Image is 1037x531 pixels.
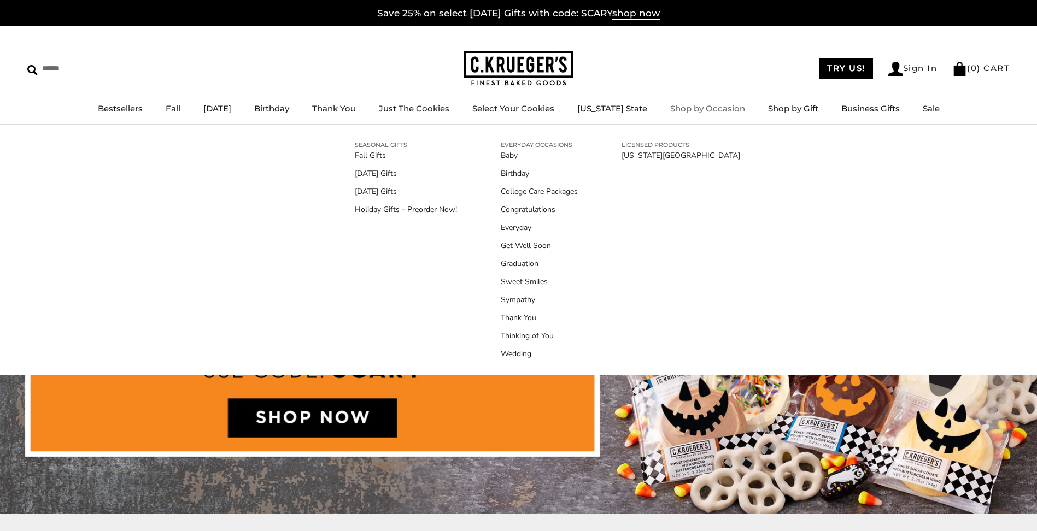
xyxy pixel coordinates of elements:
a: Get Well Soon [501,240,578,251]
a: [US_STATE][GEOGRAPHIC_DATA] [622,150,740,161]
a: [US_STATE] State [577,103,647,114]
a: Bestsellers [98,103,143,114]
a: TRY US! [819,58,873,79]
img: Account [888,62,903,76]
a: Save 25% on select [DATE] Gifts with code: SCARYshop now [377,8,660,20]
a: (0) CART [952,63,1010,73]
span: 0 [971,63,977,73]
a: College Care Packages [501,186,578,197]
a: Congratulations [501,204,578,215]
a: Everyday [501,222,578,233]
a: Fall [166,103,180,114]
a: Fall Gifts [355,150,457,161]
a: LICENSED PRODUCTS [622,140,740,150]
a: [DATE] [203,103,231,114]
a: SEASONAL GIFTS [355,140,457,150]
a: Birthday [254,103,289,114]
a: Sweet Smiles [501,276,578,287]
a: [DATE] Gifts [355,168,457,179]
a: Wedding [501,348,578,359]
img: Bag [952,62,967,76]
a: Thinking of You [501,330,578,341]
a: Birthday [501,168,578,179]
a: Sign In [888,62,938,76]
a: Shop by Occasion [670,103,745,114]
a: Business Gifts [841,103,900,114]
a: Graduation [501,258,578,269]
a: Shop by Gift [768,103,818,114]
span: shop now [612,8,660,20]
input: Search [27,60,157,77]
a: Thank You [501,312,578,323]
a: Thank You [312,103,356,114]
img: C.KRUEGER'S [464,51,573,86]
a: Just The Cookies [379,103,449,114]
a: Sale [923,103,940,114]
a: EVERYDAY OCCASIONS [501,140,578,150]
a: Select Your Cookies [472,103,554,114]
img: Search [27,65,38,75]
a: Sympathy [501,294,578,305]
a: [DATE] Gifts [355,186,457,197]
a: Baby [501,150,578,161]
a: Holiday Gifts - Preorder Now! [355,204,457,215]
